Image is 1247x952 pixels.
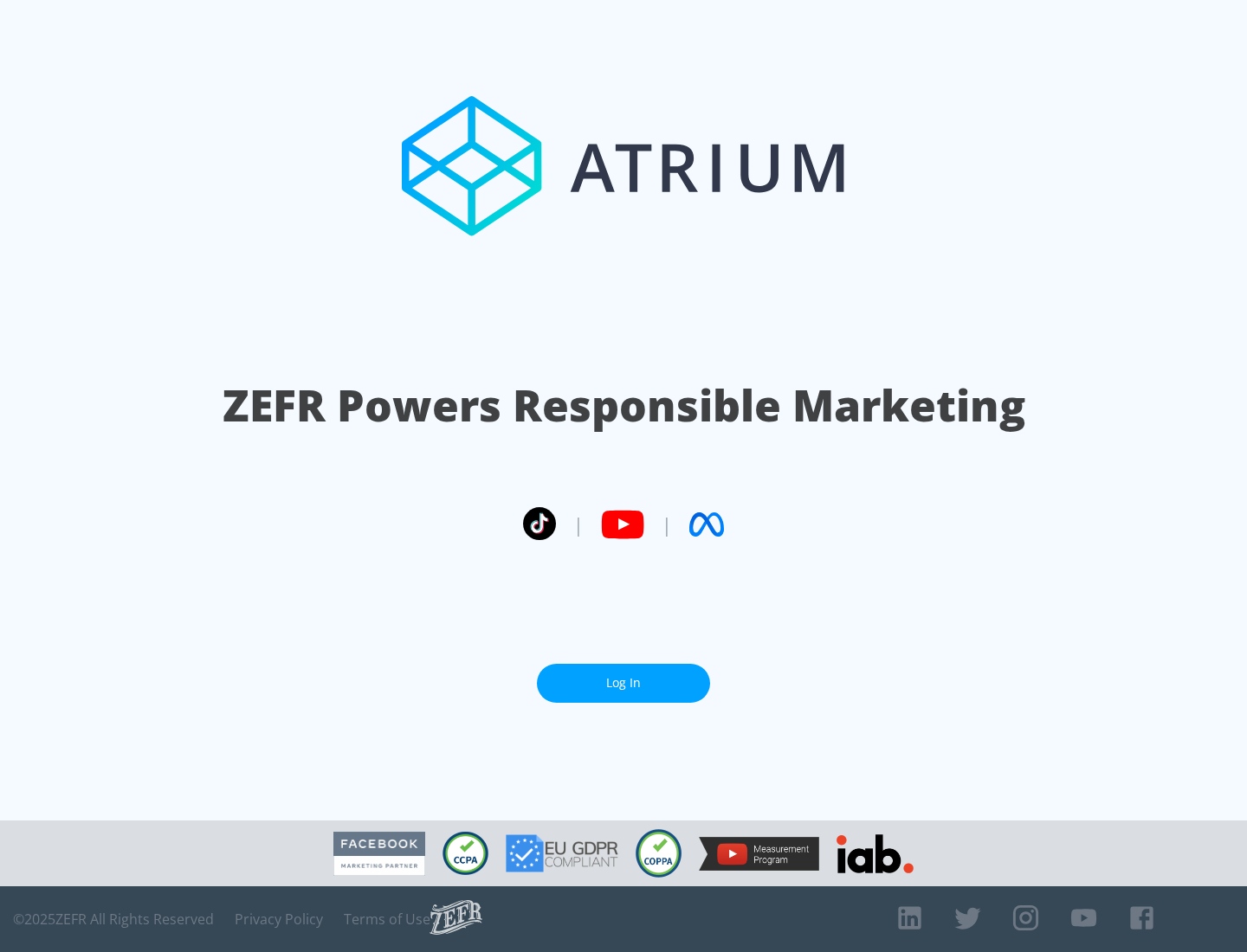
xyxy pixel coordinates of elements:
img: GDPR Compliant [506,834,618,872]
img: Facebook Marketing Partner [333,832,425,876]
span: © 2025 ZEFR All Rights Reserved [13,910,214,928]
img: CCPA Compliant [443,832,488,875]
a: Log In [537,664,710,703]
a: Privacy Policy [235,910,323,928]
span: | [662,511,672,537]
img: COPPA Compliant [636,829,682,878]
img: YouTube Measurement Program [699,837,819,871]
h1: ZEFR Powers Responsible Marketing [223,376,1025,435]
a: Terms of Use [344,910,430,928]
img: IAB [837,834,914,873]
span: | [573,511,584,537]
